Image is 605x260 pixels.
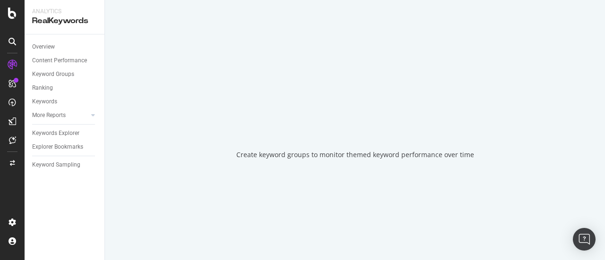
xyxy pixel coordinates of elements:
[32,110,88,120] a: More Reports
[32,142,98,152] a: Explorer Bookmarks
[32,97,57,107] div: Keywords
[32,69,98,79] a: Keyword Groups
[32,160,80,170] div: Keyword Sampling
[32,128,98,138] a: Keywords Explorer
[236,150,474,159] div: Create keyword groups to monitor themed keyword performance over time
[32,56,87,66] div: Content Performance
[32,110,66,120] div: More Reports
[32,83,53,93] div: Ranking
[32,160,98,170] a: Keyword Sampling
[32,128,79,138] div: Keywords Explorer
[321,101,389,135] div: animation
[32,69,74,79] div: Keyword Groups
[573,228,596,251] div: Open Intercom Messenger
[32,142,83,152] div: Explorer Bookmarks
[32,42,55,52] div: Overview
[32,97,98,107] a: Keywords
[32,42,98,52] a: Overview
[32,56,98,66] a: Content Performance
[32,83,98,93] a: Ranking
[32,16,97,26] div: RealKeywords
[32,8,97,16] div: Analytics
